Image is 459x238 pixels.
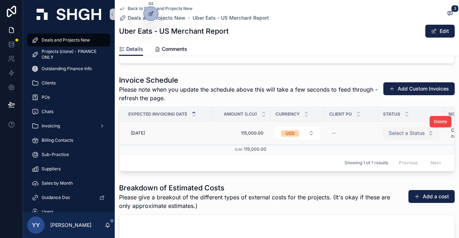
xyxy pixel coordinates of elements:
[126,45,143,53] span: Details
[128,111,187,117] span: Expected Invoicing Date
[445,9,455,18] button: 3
[408,190,455,203] button: Add a cost
[119,75,387,85] h1: Invoice Schedule
[27,105,110,118] a: Chats
[27,91,110,104] a: POs
[389,130,425,137] span: Select a Status
[42,152,69,157] span: Sub-Practice
[345,160,388,166] span: Showing 1 of 1 results
[27,177,110,190] a: Sales by Month
[42,49,103,60] span: Projects (clone) - FINANCE ONLY
[162,45,187,53] span: Comments
[119,183,401,193] h1: Breakdown of Estimated Costs
[27,34,110,47] a: Deals and Projects New
[27,134,110,147] a: Billing Contacts
[32,221,40,229] span: YY
[193,14,269,21] a: Uber Eats - US Merchant Report
[235,147,242,151] small: Sum
[42,109,53,115] span: Chats
[27,48,110,61] a: Projects (clone) - FINANCE ONLY
[42,166,61,172] span: Suppliers
[37,9,101,20] img: App logo
[23,29,115,212] div: scrollable content
[27,162,110,175] a: Suppliers
[275,127,320,140] button: Select Button
[430,116,451,127] button: Delete
[119,26,229,36] h1: Uber Eats - US Merchant Report
[27,148,110,161] a: Sub-Practice
[128,6,193,11] span: Back to Deals and Projects New
[42,195,70,200] span: Guidance Doc
[224,111,257,117] span: Amount (LCU)
[425,25,455,38] button: Edit
[42,137,73,143] span: Billing Contacts
[244,146,266,152] span: 115,000.00
[119,14,185,21] a: Deals and Projects New
[27,120,110,132] a: Invoicing
[155,43,187,57] a: Comments
[434,119,447,125] span: Delete
[42,66,92,72] span: Outstanding Finance Info
[42,123,60,129] span: Invoicing
[285,130,295,137] div: USD
[451,5,459,12] span: 3
[119,85,387,102] span: Please note when you update the schedule above this will take a few seconds to feed through - ref...
[275,111,300,117] span: Currency
[42,94,50,100] span: POs
[27,205,110,218] a: Users
[329,111,352,117] span: Client PO
[42,37,90,43] span: Deals and Projects New
[42,180,73,186] span: Sales by Month
[27,77,110,89] a: Clients
[119,6,193,11] a: Back to Deals and Projects New
[27,62,110,75] a: Outstanding Finance Info
[383,127,439,140] button: Select Button
[383,82,455,95] button: Add Custom Invoices
[383,111,400,117] span: Status
[128,14,185,21] span: Deals and Projects New
[27,191,110,204] a: Guidance Doc
[119,43,143,56] a: Details
[131,130,145,136] span: [DATE]
[220,130,264,136] span: 115,000.00
[42,209,53,215] span: Users
[50,222,91,229] p: [PERSON_NAME]
[42,80,56,86] span: Clients
[119,193,401,210] span: Please give a breakout of the different types of external costs for the projects. (It's okay if t...
[332,130,336,136] div: --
